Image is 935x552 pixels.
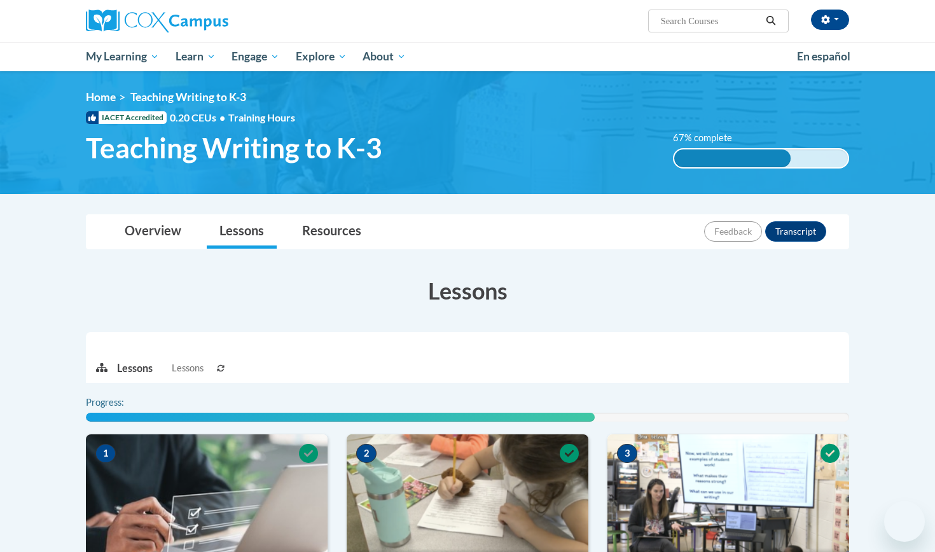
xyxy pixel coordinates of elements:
[223,42,287,71] a: Engage
[797,50,850,63] span: En español
[219,111,225,123] span: •
[287,42,355,71] a: Explore
[363,49,406,64] span: About
[228,111,295,123] span: Training Hours
[95,444,116,463] span: 1
[673,131,746,145] label: 67% complete
[355,42,415,71] a: About
[296,49,347,64] span: Explore
[356,444,377,463] span: 2
[176,49,216,64] span: Learn
[811,10,849,30] button: Account Settings
[765,221,826,242] button: Transcript
[86,131,382,165] span: Teaching Writing to K-3
[232,49,279,64] span: Engage
[86,49,159,64] span: My Learning
[289,215,374,249] a: Resources
[78,42,167,71] a: My Learning
[789,43,859,70] a: En español
[170,111,228,125] span: 0.20 CEUs
[660,13,761,29] input: Search Courses
[207,215,277,249] a: Lessons
[86,90,116,104] a: Home
[172,361,204,375] span: Lessons
[167,42,224,71] a: Learn
[674,149,791,167] div: 67% complete
[86,10,228,32] img: Cox Campus
[86,275,849,307] h3: Lessons
[761,13,780,29] button: Search
[617,444,637,463] span: 3
[67,42,868,71] div: Main menu
[884,501,925,542] iframe: Button to launch messaging window
[86,396,159,410] label: Progress:
[112,215,194,249] a: Overview
[130,90,246,104] span: Teaching Writing to K-3
[117,361,153,375] p: Lessons
[704,221,762,242] button: Feedback
[86,111,167,124] span: IACET Accredited
[86,10,328,32] a: Cox Campus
